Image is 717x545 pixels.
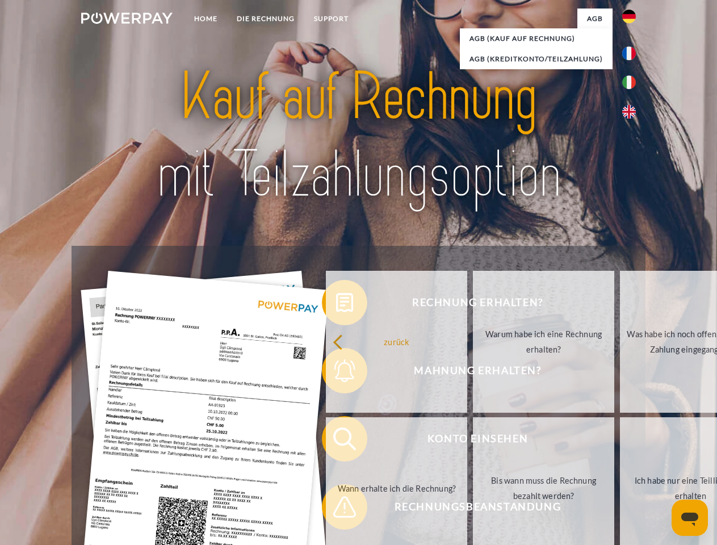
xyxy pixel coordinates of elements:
div: Bis wann muss die Rechnung bezahlt werden? [480,473,607,504]
img: de [622,10,636,23]
a: DIE RECHNUNG [227,9,304,29]
div: Wann erhalte ich die Rechnung? [333,480,460,496]
a: Home [185,9,227,29]
a: agb [577,9,613,29]
div: zurück [333,334,460,349]
a: AGB (Kauf auf Rechnung) [460,28,613,49]
a: AGB (Kreditkonto/Teilzahlung) [460,49,613,69]
div: Warum habe ich eine Rechnung erhalten? [480,326,607,357]
img: fr [622,47,636,60]
img: it [622,76,636,89]
iframe: Schaltfläche zum Öffnen des Messaging-Fensters [672,500,708,536]
img: title-powerpay_de.svg [108,54,609,217]
a: SUPPORT [304,9,358,29]
img: en [622,105,636,119]
img: logo-powerpay-white.svg [81,12,173,24]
